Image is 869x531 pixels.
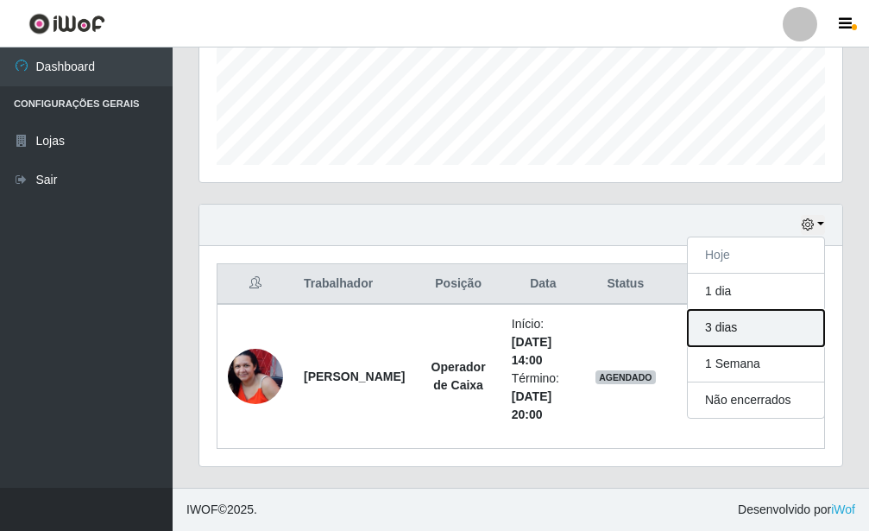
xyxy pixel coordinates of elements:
span: © 2025 . [186,501,257,519]
li: Início: [512,315,575,370]
span: Desenvolvido por [738,501,855,519]
span: IWOF [186,503,218,516]
img: CoreUI Logo [28,13,105,35]
th: Opções [666,264,825,305]
th: Status [585,264,666,305]
button: Hoje [688,237,824,274]
li: Término: [512,370,575,424]
img: 1743338839822.jpeg [228,349,283,404]
th: Trabalhador [293,264,415,305]
strong: Operador de Caixa [431,360,486,392]
th: Data [501,264,585,305]
button: Não encerrados [688,382,824,418]
th: Posição [415,264,501,305]
a: iWof [831,503,855,516]
time: [DATE] 20:00 [512,389,551,421]
button: 1 dia [688,274,824,310]
button: 3 dias [688,310,824,346]
time: [DATE] 14:00 [512,335,551,367]
span: AGENDADO [595,370,656,384]
strong: [PERSON_NAME] [304,370,405,383]
button: 1 Semana [688,346,824,382]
